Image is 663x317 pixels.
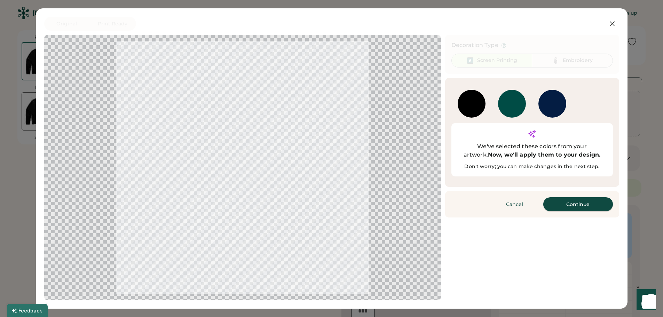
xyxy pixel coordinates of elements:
[458,163,607,170] div: Don't worry; you can make changes in the next step.
[543,197,613,211] button: Continue
[552,56,560,65] img: Thread%20-%20Unselected.svg
[458,142,607,159] div: We've selected these colors from your artwork.
[488,151,601,158] strong: Now, we'll apply them to your design.
[630,286,660,316] iframe: Front Chat
[477,57,517,64] div: Screen Printing
[563,57,593,64] div: Embroidery
[466,56,474,65] img: Ink%20-%20Selected.svg
[490,197,539,211] button: Cancel
[44,17,89,31] button: Original
[451,41,498,49] div: Decoration Type
[89,17,136,31] button: Print Ready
